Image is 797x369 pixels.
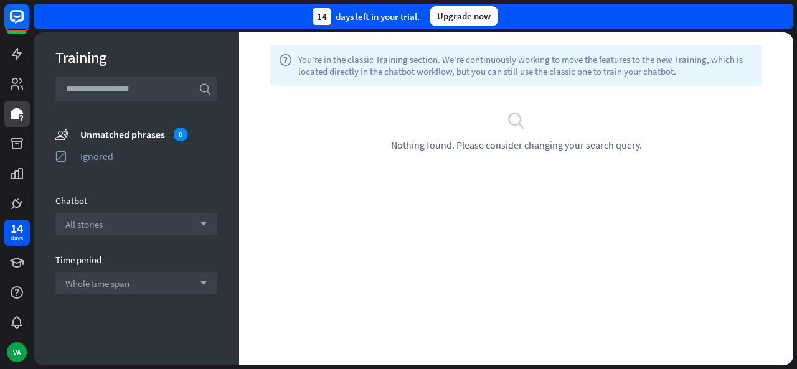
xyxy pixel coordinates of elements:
div: VA [7,342,27,362]
i: unmatched_phrases [55,128,68,141]
span: You're in the classic Training section. We're continuously working to move the features to the ne... [298,54,753,77]
div: days left in your trial. [313,8,420,25]
i: search [507,111,526,129]
div: days [11,234,23,243]
div: Unmatched phrases [80,128,217,141]
div: Training [55,48,217,67]
div: 0 [174,128,187,141]
div: 14 [313,8,331,25]
span: Whole time span [65,278,130,289]
div: Upgrade now [430,6,498,26]
span: All stories [65,218,103,230]
i: search [199,83,211,95]
i: ignored [55,150,68,162]
i: arrow_down [194,279,207,287]
div: Ignored [80,150,217,162]
i: help [279,54,292,77]
div: 14 [11,223,23,234]
button: Open LiveChat chat widget [10,5,47,42]
span: Nothing found. Please consider changing your search query. [391,139,642,151]
div: Chatbot [55,195,217,207]
div: Time period [55,254,217,266]
i: arrow_down [194,220,207,228]
a: 14 days [4,220,30,246]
